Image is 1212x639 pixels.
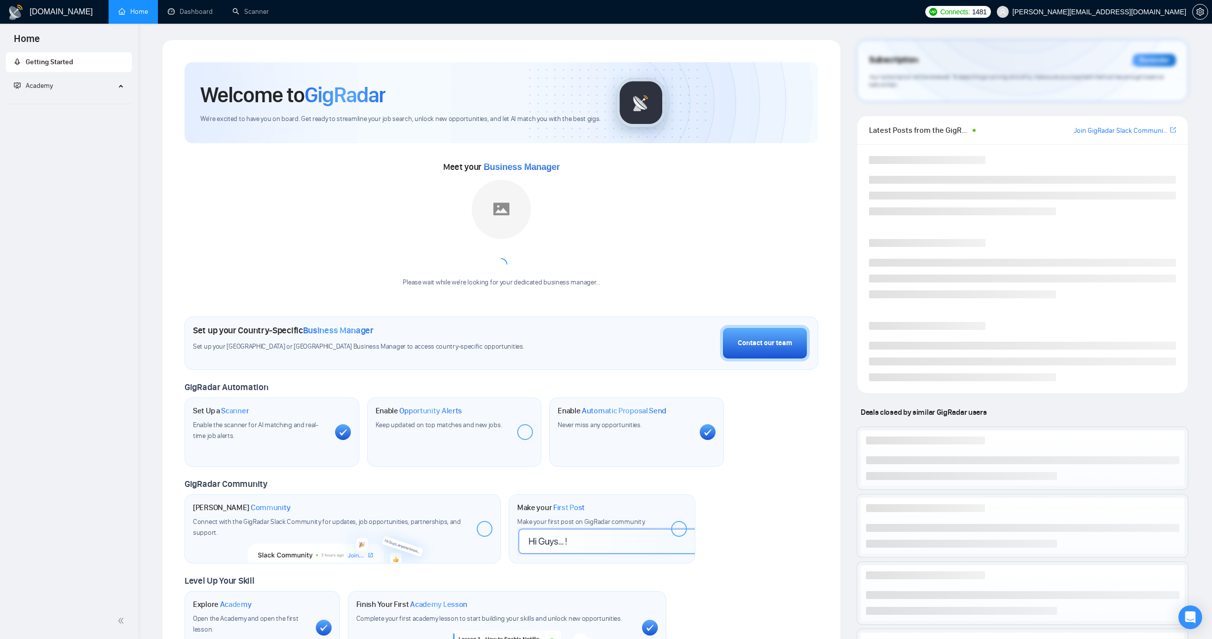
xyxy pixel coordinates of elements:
[193,406,249,416] h1: Set Up a
[1192,8,1208,16] a: setting
[738,338,792,349] div: Contact our team
[553,503,585,513] span: First Post
[193,614,299,634] span: Open the Academy and open the first lesson.
[304,81,385,108] span: GigRadar
[193,421,318,440] span: Enable the scanner for AI matching and real-time job alerts.
[193,518,461,537] span: Connect with the GigRadar Slack Community for updates, job opportunities, partnerships, and support.
[200,81,385,108] h1: Welcome to
[1133,54,1176,67] div: Reminder
[869,124,970,136] span: Latest Posts from the GigRadar Community
[26,81,53,90] span: Academy
[14,81,53,90] span: Academy
[26,58,73,66] span: Getting Started
[1170,125,1176,135] a: export
[220,599,252,609] span: Academy
[1192,4,1208,20] button: setting
[999,8,1006,15] span: user
[494,256,509,271] span: loading
[303,325,374,336] span: Business Manager
[857,403,990,421] span: Deals closed by similar GigRadar users
[193,599,252,609] h1: Explore
[940,6,970,17] span: Connects:
[929,8,937,16] img: upwork-logo.png
[248,518,437,563] img: slackcommunity-bg.png
[185,575,254,586] span: Level Up Your Skill
[376,421,502,429] span: Keep updated on top matches and new jobs.
[8,4,24,20] img: logo
[397,278,606,287] div: Please wait while we're looking for your dedicated business manager...
[14,58,21,65] span: rocket
[517,503,585,513] h1: Make your
[443,161,560,172] span: Meet your
[517,518,645,526] span: Make your first post on GigRadar community.
[117,616,127,626] span: double-left
[14,82,21,89] span: fund-projection-screen
[1074,125,1168,136] a: Join GigRadar Slack Community
[616,78,666,127] img: gigradar-logo.png
[193,342,563,352] span: Set up your [GEOGRAPHIC_DATA] or [GEOGRAPHIC_DATA] Business Manager to access country-specific op...
[558,406,666,416] h1: Enable
[376,406,462,416] h1: Enable
[168,7,213,16] a: dashboardDashboard
[6,100,132,106] li: Academy Homepage
[6,52,132,72] li: Getting Started
[118,7,148,16] a: homeHome
[1170,126,1176,134] span: export
[185,382,268,393] span: GigRadar Automation
[869,73,1163,89] span: Your subscription will be renewed. To keep things running smoothly, make sure your payment method...
[410,599,467,609] span: Academy Lesson
[356,614,622,623] span: Complete your first academy lesson to start building your skills and unlock new opportunities.
[356,599,467,609] h1: Finish Your First
[472,180,531,239] img: placeholder.png
[869,52,918,69] span: Subscription
[185,479,267,489] span: GigRadar Community
[1178,605,1202,629] div: Open Intercom Messenger
[558,421,642,429] span: Never miss any opportunities.
[193,503,291,513] h1: [PERSON_NAME]
[1193,8,1208,16] span: setting
[720,325,810,361] button: Contact our team
[200,115,601,124] span: We're excited to have you on board. Get ready to streamline your job search, unlock new opportuni...
[193,325,374,336] h1: Set up your Country-Specific
[484,162,560,172] span: Business Manager
[972,6,987,17] span: 1481
[582,406,666,416] span: Automatic Proposal Send
[251,503,291,513] span: Community
[6,32,48,52] span: Home
[221,406,249,416] span: Scanner
[399,406,462,416] span: Opportunity Alerts
[232,7,269,16] a: searchScanner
